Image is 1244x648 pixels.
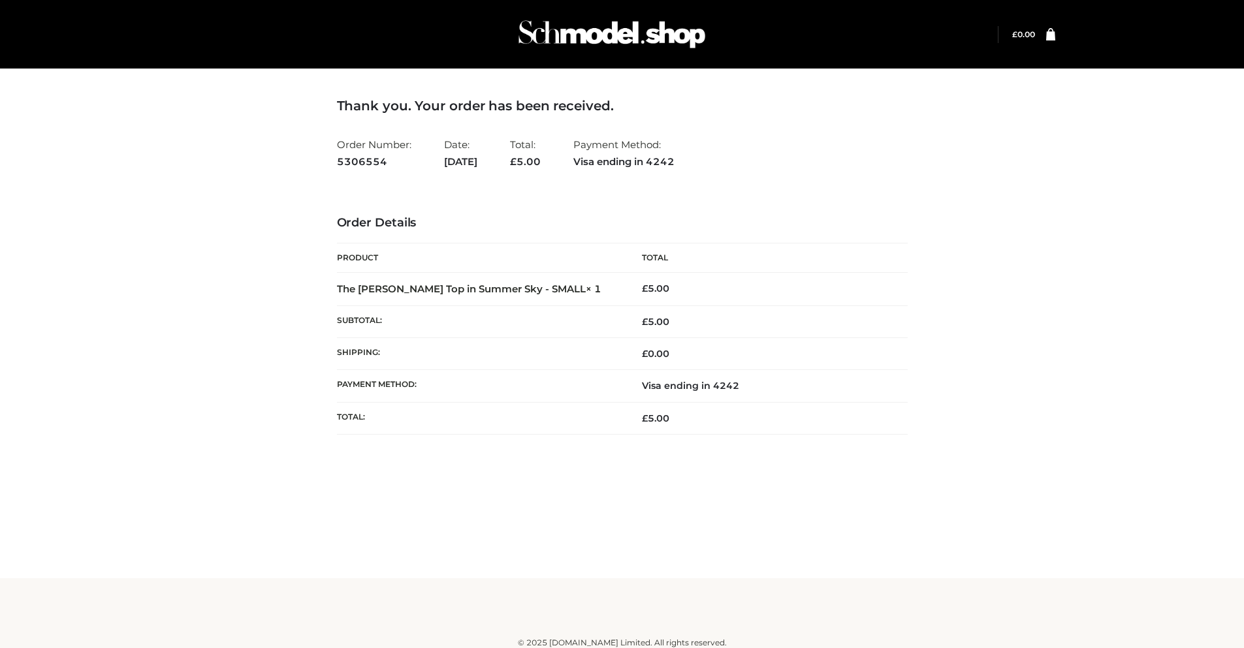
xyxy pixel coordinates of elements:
[337,133,411,173] li: Order Number:
[444,153,477,170] strong: [DATE]
[1012,29,1035,39] bdi: 0.00
[622,243,908,273] th: Total
[1012,29,1017,39] span: £
[337,153,411,170] strong: 5306554
[642,316,669,328] span: 5.00
[514,8,710,60] img: Schmodel Admin 964
[444,133,477,173] li: Date:
[510,155,541,168] span: 5.00
[510,155,517,168] span: £
[573,153,675,170] strong: Visa ending in 4242
[642,316,648,328] span: £
[337,283,601,295] strong: The [PERSON_NAME] Top in Summer Sky - SMALL
[642,348,648,360] span: £
[337,216,908,230] h3: Order Details
[586,283,601,295] strong: × 1
[337,243,622,273] th: Product
[337,98,908,114] h3: Thank you. Your order has been received.
[337,338,622,370] th: Shipping:
[642,283,648,294] span: £
[642,412,669,424] span: 5.00
[622,370,908,402] td: Visa ending in 4242
[510,133,541,173] li: Total:
[1012,29,1035,39] a: £0.00
[337,402,622,434] th: Total:
[573,133,675,173] li: Payment Method:
[642,412,648,424] span: £
[337,370,622,402] th: Payment method:
[642,283,669,294] bdi: 5.00
[642,348,669,360] bdi: 0.00
[337,305,622,337] th: Subtotal:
